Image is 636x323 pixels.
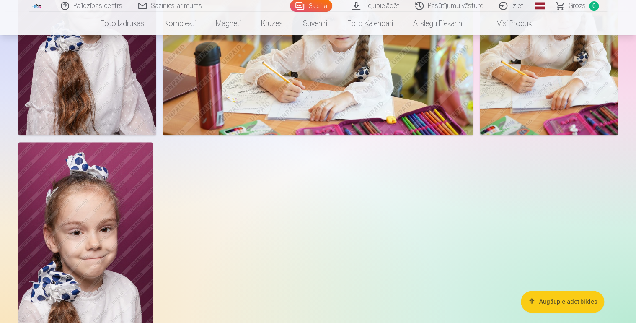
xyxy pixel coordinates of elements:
[293,12,337,35] a: Suvenīri
[32,3,41,8] img: /fa1
[473,12,546,35] a: Visi produkti
[569,1,586,11] span: Grozs
[337,12,403,35] a: Foto kalendāri
[251,12,293,35] a: Krūzes
[90,12,154,35] a: Foto izdrukas
[589,1,599,11] span: 0
[403,12,473,35] a: Atslēgu piekariņi
[206,12,251,35] a: Magnēti
[521,291,604,313] button: Augšupielādēt bildes
[154,12,206,35] a: Komplekti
